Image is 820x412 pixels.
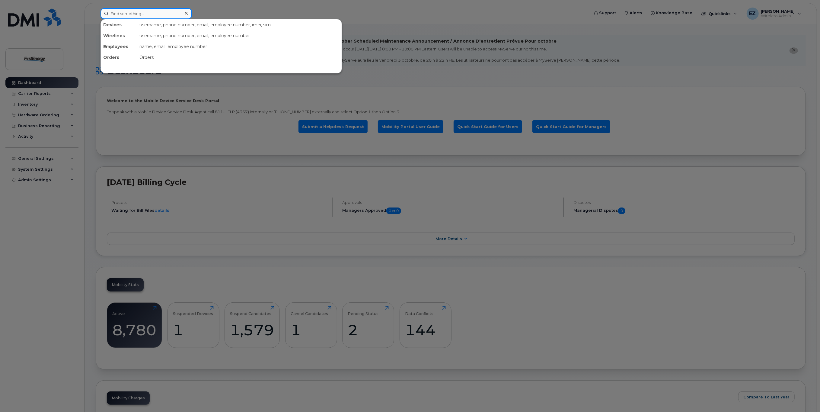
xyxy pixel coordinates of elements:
div: name, email, employee number [137,41,342,52]
div: username, phone number, email, employee number [137,30,342,41]
div: Employees [101,41,137,52]
div: Orders [101,52,137,63]
div: Orders [137,52,342,63]
div: Wirelines [101,30,137,41]
iframe: Messenger Launcher [794,386,815,407]
div: username, phone number, email, employee number, imei, sim [137,19,342,30]
div: Devices [101,19,137,30]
